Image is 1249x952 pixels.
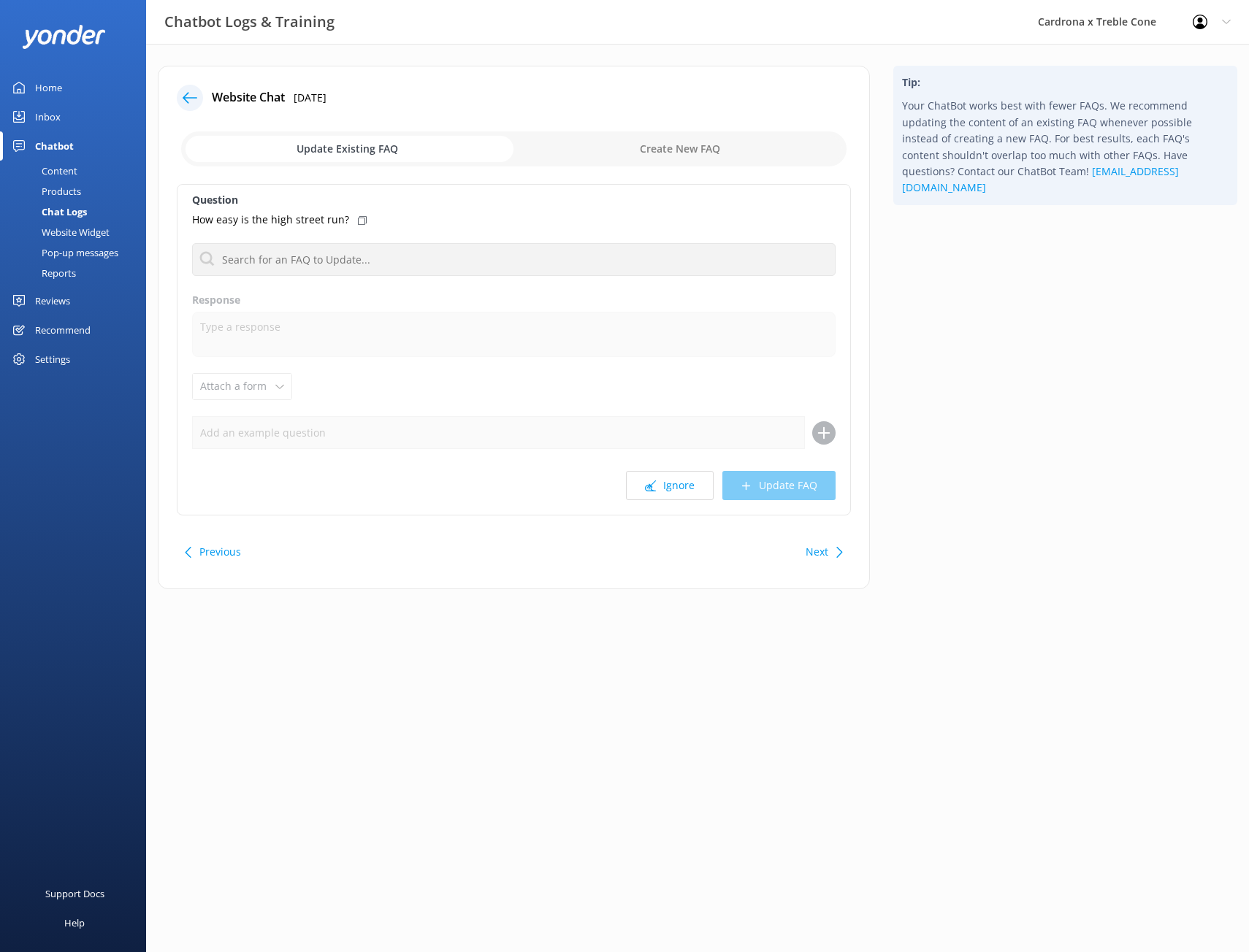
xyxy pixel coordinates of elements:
[9,263,76,283] div: Reports
[9,242,118,263] div: Pop-up messages
[35,286,70,315] div: Reviews
[199,537,241,567] button: Previous
[35,131,74,161] div: Chatbot
[192,292,836,308] label: Response
[294,90,326,106] p: [DATE]
[192,416,805,449] input: Add an example question
[902,74,1229,91] h4: Tip:
[9,161,146,181] a: Content
[9,201,146,222] a: Chat Logs
[35,315,91,345] div: Recommend
[35,102,61,131] div: Inbox
[9,222,146,242] a: Website Widget
[192,243,836,276] input: Search for an FAQ to Update...
[9,161,77,181] div: Content
[22,25,106,49] img: yonder-white-logo.png
[626,471,714,500] button: Ignore
[212,88,285,107] h4: Website Chat
[9,263,146,283] a: Reports
[45,879,104,908] div: Support Docs
[164,10,335,34] h3: Chatbot Logs & Training
[192,212,349,228] p: How easy is the high street run?
[35,345,70,374] div: Settings
[9,181,146,201] a: Products
[9,242,146,263] a: Pop-up messages
[902,98,1229,196] p: Your ChatBot works best with fewer FAQs. We recommend updating the content of an existing FAQ whe...
[9,222,110,242] div: Website Widget
[9,181,81,201] div: Products
[9,201,87,222] div: Chat Logs
[35,73,62,102] div: Home
[192,192,836,208] label: Question
[64,908,85,937] div: Help
[806,537,828,567] button: Next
